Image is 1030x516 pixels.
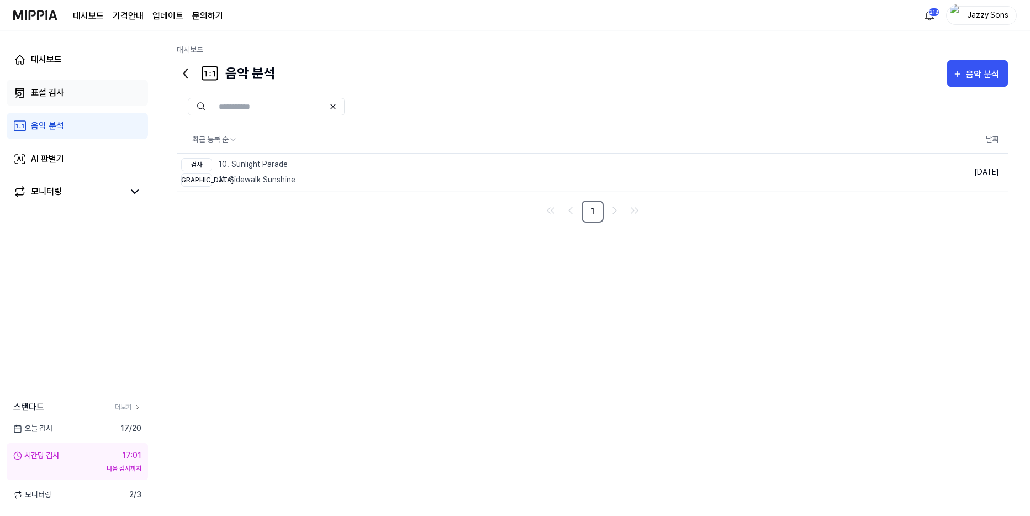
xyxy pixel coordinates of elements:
[152,9,183,23] a: 업데이트
[122,450,141,461] div: 17:01
[7,80,148,106] a: 표절 검사
[31,86,64,99] div: 표절 검사
[197,102,205,111] img: Search
[13,401,44,414] span: 스탠다드
[115,402,141,412] a: 더보기
[928,8,939,17] div: 218
[13,450,59,461] div: 시간당 검사
[31,119,64,133] div: 음악 분석
[181,173,295,187] div: 11. Sidewalk Sunshine
[626,202,643,219] a: Go to last page
[31,53,62,66] div: 대시보드
[606,202,624,219] a: Go to next page
[842,127,1008,153] th: 날짜
[13,185,124,198] a: 모니터링
[947,60,1008,87] button: 음악 분석
[31,152,64,166] div: AI 판별기
[13,489,51,501] span: 모니터링
[923,9,936,22] img: 알림
[582,201,604,223] a: 1
[946,6,1017,25] button: profileJazzy Sons
[921,7,938,24] button: 알림218
[562,202,579,219] a: Go to previous page
[7,46,148,73] a: 대시보드
[31,185,62,198] div: 모니터링
[113,9,144,23] button: 가격안내
[181,158,295,171] div: 10. Sunlight Parade
[7,146,148,172] a: AI 판별기
[13,464,141,473] div: 다음 검사까지
[177,60,275,87] div: 음악 분석
[177,154,842,191] a: 검사10. Sunlight Parade[DEMOGRAPHIC_DATA]11. Sidewalk Sunshine
[13,423,52,434] span: 오늘 검사
[966,67,1002,82] div: 음악 분석
[129,489,141,501] span: 2 / 3
[842,153,1008,191] td: [DATE]
[120,423,141,434] span: 17 / 20
[966,9,1010,21] div: Jazzy Sons
[181,173,212,187] div: [DEMOGRAPHIC_DATA]
[192,9,223,23] a: 문의하기
[542,202,559,219] a: Go to first page
[177,45,203,54] a: 대시보드
[177,201,1008,223] nav: pagination
[181,158,212,171] div: 검사
[7,113,148,139] a: 음악 분석
[73,9,104,23] a: 대시보드
[950,4,963,27] img: profile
